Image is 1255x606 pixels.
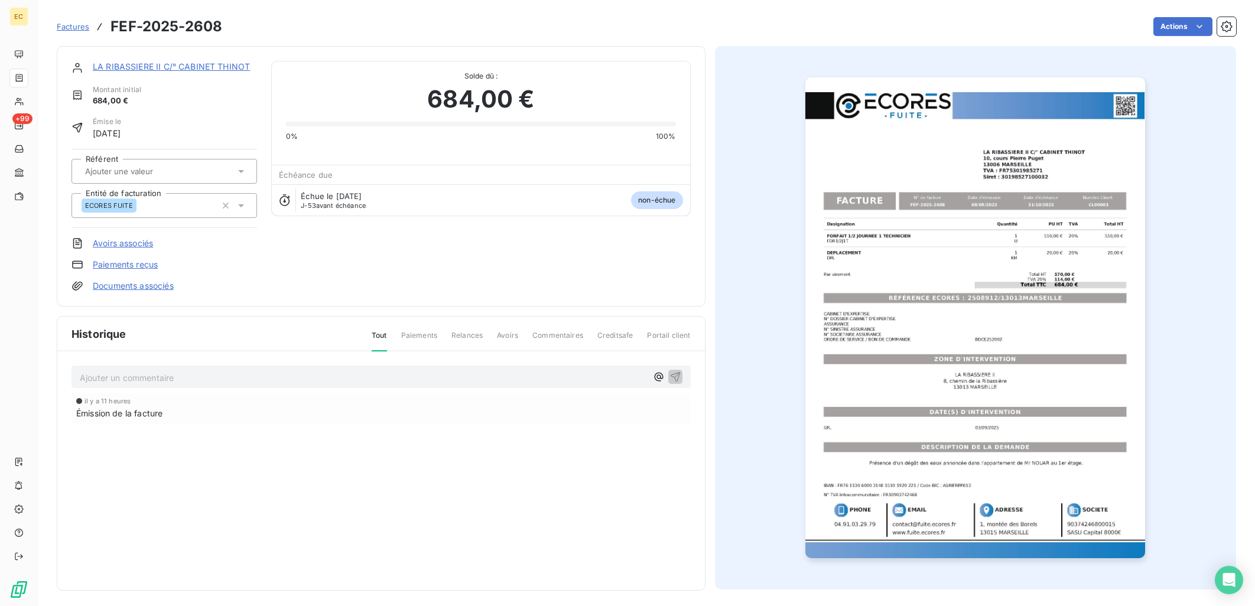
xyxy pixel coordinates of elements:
[532,330,583,350] span: Commentaires
[301,191,362,201] span: Échue le [DATE]
[451,330,483,350] span: Relances
[71,326,126,342] span: Historique
[93,61,250,71] a: LA RIBASSIERE II C/° CABINET THINOT
[9,580,28,599] img: Logo LeanPay
[279,170,333,180] span: Échéance due
[1215,566,1243,594] div: Open Intercom Messenger
[84,398,131,405] span: il y a 11 heures
[9,7,28,26] div: EC
[301,201,316,210] span: J-53
[85,202,133,209] span: ECORES FUITE
[427,82,534,117] span: 684,00 €
[286,71,675,82] span: Solde dû :
[656,131,676,142] span: 100%
[93,259,158,271] a: Paiements reçus
[93,84,141,95] span: Montant initial
[1153,17,1212,36] button: Actions
[93,280,174,292] a: Documents associés
[110,16,222,37] h3: FEF-2025-2608
[497,330,518,350] span: Avoirs
[84,166,203,177] input: Ajouter une valeur
[93,95,141,107] span: 684,00 €
[301,202,366,209] span: avant échéance
[93,116,121,127] span: Émise le
[93,237,153,249] a: Avoirs associés
[805,77,1145,558] img: invoice_thumbnail
[647,330,690,350] span: Portail client
[597,330,633,350] span: Creditsafe
[286,131,298,142] span: 0%
[631,191,682,209] span: non-échue
[401,330,437,350] span: Paiements
[12,113,32,124] span: +99
[57,21,89,32] a: Factures
[93,127,121,139] span: [DATE]
[57,22,89,31] span: Factures
[76,407,162,419] span: Émission de la facture
[372,330,387,351] span: Tout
